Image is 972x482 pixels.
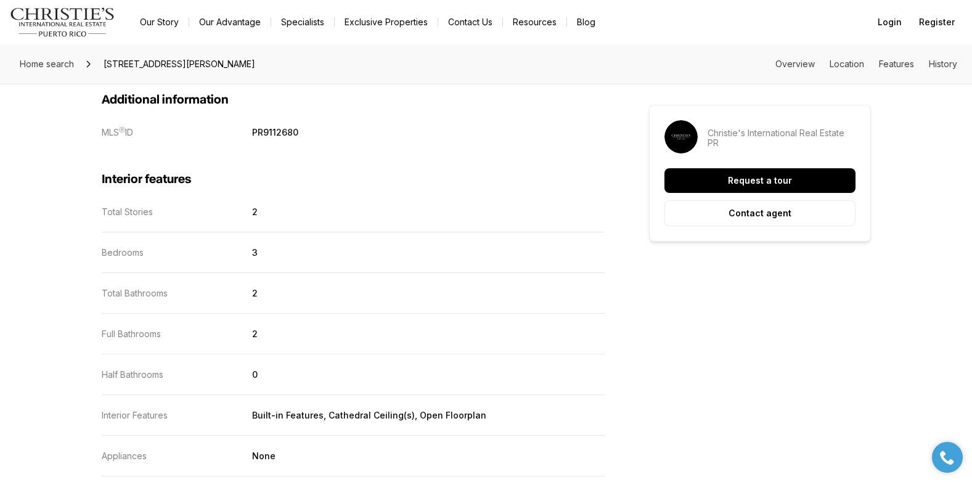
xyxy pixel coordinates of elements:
[728,176,792,186] p: Request a tour
[252,410,486,420] p: Built-in Features, Cathedral Ceiling(s), Open Floorplan
[252,288,258,298] p: 2
[879,59,914,69] a: Skip to: Features
[102,206,153,217] p: Total Stories
[102,247,144,258] p: Bedrooms
[130,14,189,31] a: Our Story
[252,127,298,137] p: PR9112680
[102,369,163,380] p: Half Bathrooms
[20,59,74,69] span: Home search
[252,451,276,461] p: None
[335,14,438,31] a: Exclusive Properties
[664,168,856,193] button: Request a tour
[567,14,605,31] a: Blog
[664,200,856,226] button: Contact agent
[271,14,334,31] a: Specialists
[102,127,133,137] p: MLS ID
[189,14,271,31] a: Our Advantage
[252,247,258,258] p: 3
[102,410,168,420] p: Interior Features
[252,206,258,217] p: 2
[102,288,168,298] p: Total Bathrooms
[830,59,864,69] a: Skip to: Location
[99,54,260,74] span: [STREET_ADDRESS][PERSON_NAME]
[438,14,502,31] button: Contact Us
[775,59,957,69] nav: Page section menu
[878,17,902,27] span: Login
[15,54,79,74] a: Home search
[102,172,605,187] h3: Interior features
[912,10,962,35] button: Register
[102,451,147,461] p: Appliances
[929,59,957,69] a: Skip to: History
[729,208,791,218] p: Contact agent
[775,59,815,69] a: Skip to: Overview
[919,17,955,27] span: Register
[708,128,856,148] p: Christie's International Real Estate PR
[503,14,566,31] a: Resources
[102,92,605,107] h3: Additional information
[102,329,161,339] p: Full Bathrooms
[252,329,258,339] p: 2
[252,369,258,380] p: 0
[119,126,125,133] span: Ⓡ
[10,7,115,37] img: logo
[870,10,909,35] button: Login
